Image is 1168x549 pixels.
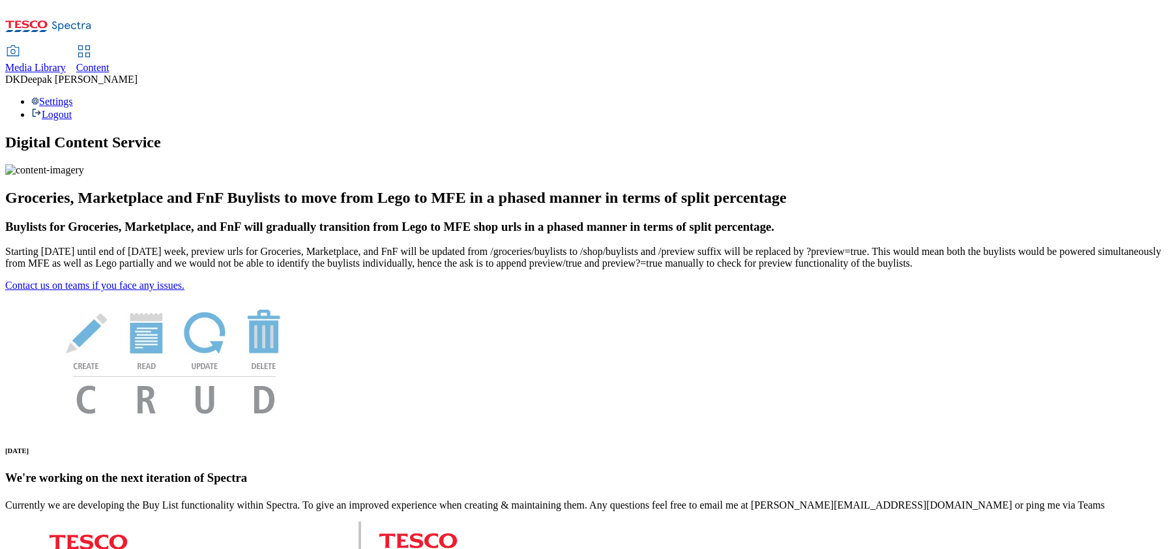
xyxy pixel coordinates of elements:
span: Media Library [5,62,66,73]
span: Content [76,62,109,73]
p: Currently we are developing the Buy List functionality within Spectra. To give an improved experi... [5,499,1163,511]
h2: Groceries, Marketplace and FnF Buylists to move from Lego to MFE in a phased manner in terms of s... [5,189,1163,207]
h3: We're working on the next iteration of Spectra [5,471,1163,485]
img: content-imagery [5,164,84,176]
a: Settings [31,96,73,107]
a: Logout [31,109,72,120]
h1: Digital Content Service [5,134,1163,151]
a: Media Library [5,46,66,74]
img: News Image [5,291,344,428]
span: DK [5,74,20,85]
p: Starting [DATE] until end of [DATE] week, preview urls for Groceries, Marketplace, and FnF will b... [5,246,1163,269]
h3: Buylists for Groceries, Marketplace, and FnF will gradually transition from Lego to MFE shop urls... [5,220,1163,234]
a: Contact us on teams if you face any issues. [5,280,184,291]
h6: [DATE] [5,447,1163,454]
span: Deepak [PERSON_NAME] [20,74,138,85]
a: Content [76,46,109,74]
